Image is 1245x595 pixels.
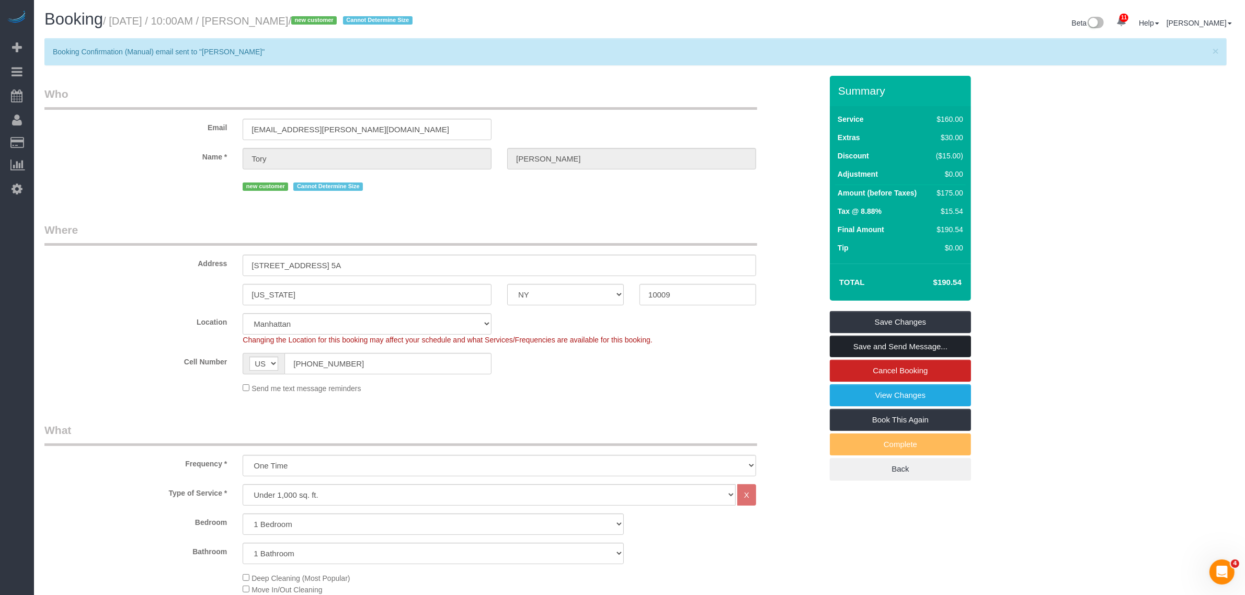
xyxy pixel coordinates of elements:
[252,384,361,393] span: Send me text message reminders
[932,188,964,198] div: $175.00
[838,132,860,143] label: Extras
[830,384,971,406] a: View Changes
[830,336,971,358] a: Save and Send Message...
[6,10,27,25] img: Automaid Logo
[37,313,235,327] label: Location
[243,182,288,191] span: new customer
[37,119,235,133] label: Email
[1167,19,1232,27] a: [PERSON_NAME]
[838,224,884,235] label: Final Amount
[838,243,849,253] label: Tip
[1111,10,1132,33] a: 11
[53,47,1208,57] p: Booking Confirmation (Manual) email sent to "[PERSON_NAME]"
[1072,19,1104,27] a: Beta
[838,85,966,97] h3: Summary
[1209,559,1235,585] iframe: Intercom live chat
[1139,19,1159,27] a: Help
[288,15,415,27] span: /
[639,284,756,305] input: Zip Code
[932,169,964,179] div: $0.00
[37,255,235,269] label: Address
[932,151,964,161] div: ($15.00)
[37,353,235,367] label: Cell Number
[37,543,235,557] label: Bathroom
[252,574,350,582] span: Deep Cleaning (Most Popular)
[838,169,878,179] label: Adjustment
[1087,17,1104,30] img: New interface
[284,353,492,374] input: Cell Number
[44,222,757,246] legend: Where
[243,336,652,344] span: Changing the Location for this booking may affect your schedule and what Services/Frequencies are...
[37,513,235,528] label: Bedroom
[44,422,757,446] legend: What
[830,311,971,333] a: Save Changes
[932,206,964,216] div: $15.54
[37,484,235,498] label: Type of Service *
[1231,559,1239,568] span: 4
[343,16,413,25] span: Cannot Determine Size
[37,455,235,469] label: Frequency *
[932,243,964,253] div: $0.00
[1120,14,1128,22] span: 11
[243,148,492,169] input: First Name
[838,188,917,198] label: Amount (before Taxes)
[507,148,756,169] input: Last Name
[243,284,492,305] input: City
[37,148,235,162] label: Name *
[838,114,864,124] label: Service
[830,360,971,382] a: Cancel Booking
[932,224,964,235] div: $190.54
[103,15,416,27] small: / [DATE] / 10:00AM / [PERSON_NAME]
[291,16,337,25] span: new customer
[243,119,492,140] input: Email
[830,458,971,480] a: Back
[252,586,322,594] span: Move In/Out Cleaning
[293,182,363,191] span: Cannot Determine Size
[902,278,962,287] h4: $190.54
[838,206,882,216] label: Tax @ 8.88%
[830,409,971,431] a: Book This Again
[44,10,103,28] span: Booking
[839,278,865,287] strong: Total
[932,114,964,124] div: $160.00
[1213,45,1219,57] span: ×
[1213,45,1219,56] button: Close
[44,86,757,110] legend: Who
[932,132,964,143] div: $30.00
[838,151,869,161] label: Discount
